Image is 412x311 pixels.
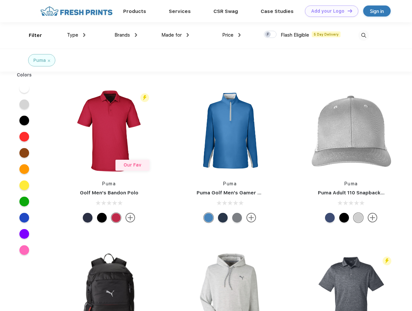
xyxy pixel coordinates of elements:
div: Navy Blazer [83,213,92,223]
img: func=resize&h=266 [66,88,152,174]
div: Bright Cobalt [204,213,213,223]
span: 5 Day Delivery [312,31,341,37]
img: flash_active_toggle.svg [140,93,149,102]
span: Type [67,32,78,38]
span: Brands [114,32,130,38]
span: Our Fav [124,162,141,167]
a: CSR Swag [213,8,238,14]
img: filter_cancel.svg [48,60,50,62]
div: Add your Logo [311,8,344,14]
span: Flash Eligible [281,32,309,38]
img: dropdown.png [135,33,137,37]
a: Products [123,8,146,14]
div: Quarry Brt Whit [353,213,363,223]
img: fo%20logo%202.webp [38,6,114,17]
img: more.svg [368,213,377,223]
div: Ski Patrol [111,213,121,223]
div: Peacoat Qut Shd [325,213,335,223]
div: Navy Blazer [218,213,228,223]
img: dropdown.png [187,33,189,37]
img: desktop_search.svg [358,30,369,41]
img: func=resize&h=266 [308,88,394,174]
div: Quiet Shade [232,213,242,223]
span: Price [222,32,233,38]
img: more.svg [246,213,256,223]
img: dropdown.png [83,33,85,37]
img: dropdown.png [238,33,241,37]
div: Filter [29,32,42,39]
div: Sign in [370,7,384,15]
div: Colors [12,72,37,78]
a: Sign in [363,6,391,17]
img: more.svg [125,213,135,223]
a: Golf Men's Bandon Polo [80,190,138,196]
a: Puma [344,181,358,186]
img: DT [348,9,352,13]
img: func=resize&h=266 [187,88,273,174]
div: Puma [33,57,46,64]
a: Puma [102,181,116,186]
img: flash_active_toggle.svg [383,257,391,265]
a: Puma [223,181,237,186]
a: Services [169,8,191,14]
div: Puma Black [97,213,107,223]
a: Puma Golf Men's Gamer Golf Quarter-Zip [197,190,299,196]
div: Pma Blk Pma Blk [339,213,349,223]
span: Made for [161,32,182,38]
